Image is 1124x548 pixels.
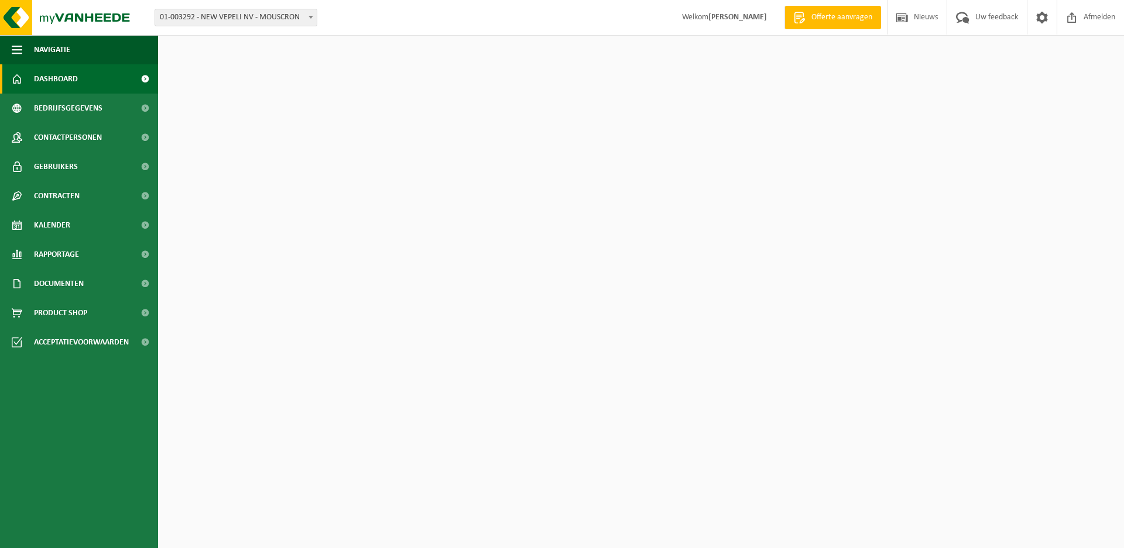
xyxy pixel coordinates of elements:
strong: [PERSON_NAME] [708,13,767,22]
span: 01-003292 - NEW VEPELI NV - MOUSCRON [155,9,317,26]
span: Dashboard [34,64,78,94]
span: Gebruikers [34,152,78,181]
span: Contracten [34,181,80,211]
span: Documenten [34,269,84,298]
span: Bedrijfsgegevens [34,94,102,123]
span: Acceptatievoorwaarden [34,328,129,357]
span: 01-003292 - NEW VEPELI NV - MOUSCRON [155,9,317,26]
span: Navigatie [34,35,70,64]
span: Contactpersonen [34,123,102,152]
a: Offerte aanvragen [784,6,881,29]
span: Product Shop [34,298,87,328]
span: Rapportage [34,240,79,269]
span: Offerte aanvragen [808,12,875,23]
iframe: chat widget [6,522,196,548]
span: Kalender [34,211,70,240]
